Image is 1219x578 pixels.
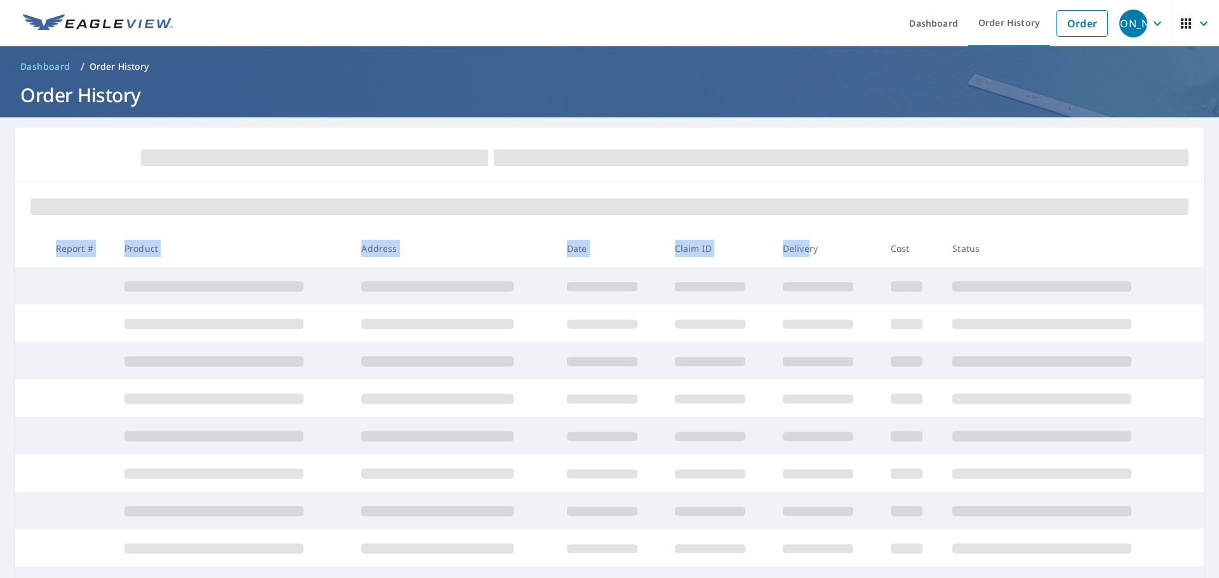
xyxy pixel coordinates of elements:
[90,60,149,73] p: Order History
[557,230,665,267] th: Date
[15,56,1204,77] nav: breadcrumb
[15,82,1204,108] h1: Order History
[114,230,351,267] th: Product
[23,14,173,33] img: EV Logo
[1119,10,1147,37] div: [PERSON_NAME]
[81,59,84,74] li: /
[46,230,114,267] th: Report #
[20,60,70,73] span: Dashboard
[881,230,943,267] th: Cost
[15,56,76,77] a: Dashboard
[1056,10,1108,37] a: Order
[665,230,773,267] th: Claim ID
[773,230,881,267] th: Delivery
[351,230,556,267] th: Address
[942,230,1180,267] th: Status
